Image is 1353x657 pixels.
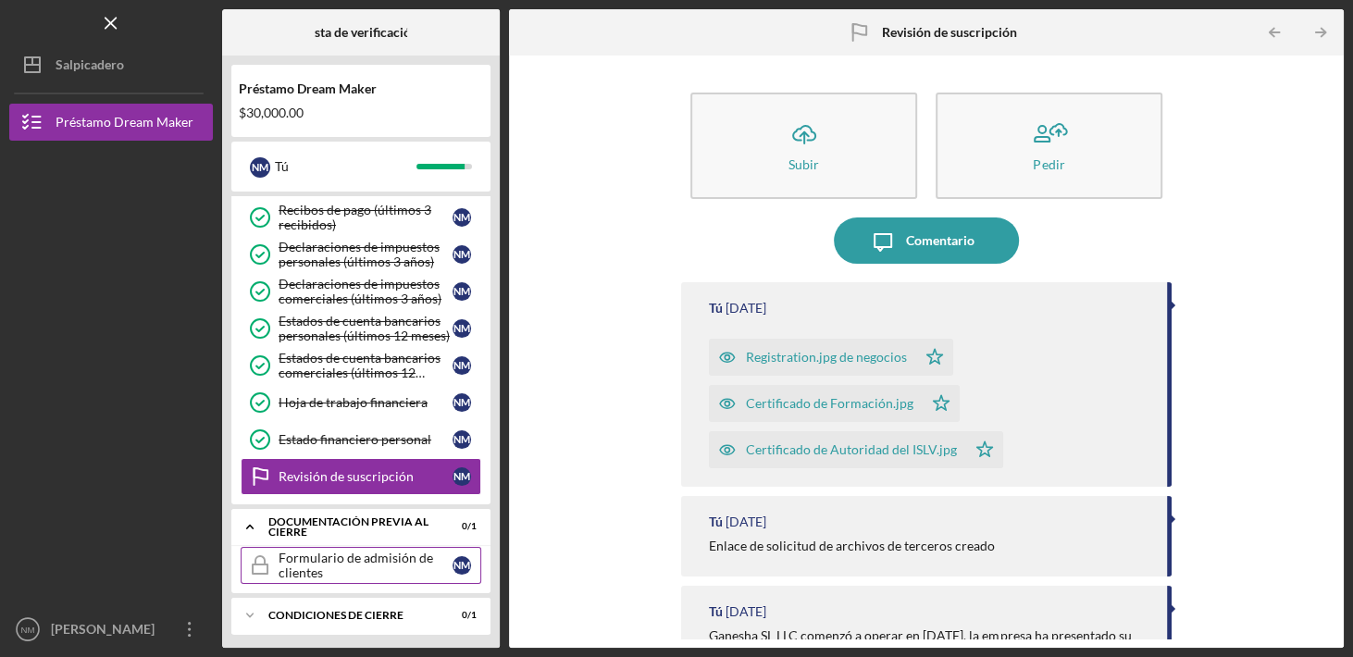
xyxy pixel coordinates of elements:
b: Lista de verificación [304,25,418,40]
div: Tú [709,604,723,619]
time: 2025-09-09 15:59 [726,604,766,619]
div: 0 / 1 [443,610,477,621]
div: Estados de cuenta bancarios comerciales (últimos 12 meses) [279,351,453,380]
time: 2025-09-15 16:25 [726,514,766,529]
div: Estado financiero personal [279,432,453,447]
a: Formulario de admisión de clientesNM [241,547,481,584]
a: Revisión de suscripciónNM [241,458,481,495]
div: Declaraciones de impuestos personales (últimos 3 años) [279,240,453,269]
div: Préstamo Dream Maker [56,104,193,145]
button: Salpicadero [9,46,213,83]
a: Recibos de pago (últimos 3 recibidos)NM [241,199,481,236]
div: N M [453,319,471,338]
div: Comentario [906,217,974,264]
div: N M [453,556,471,575]
div: Préstamo Dream Maker [239,81,483,96]
button: Certificado de Autoridad del ISLV.jpg [709,431,1003,468]
div: Enlace de solicitud de archivos de terceros creado [709,539,995,553]
div: Revisión de suscripción [279,469,453,484]
div: Tú [709,514,723,529]
button: Pedir [936,93,1162,199]
div: N M [453,430,471,449]
div: Registration.jpg de negocios [746,350,907,365]
button: Certificado de Formación.jpg [709,385,960,422]
div: Condiciones de cierre [268,610,430,621]
div: N M [453,282,471,301]
div: Tú [275,151,416,182]
div: N M [453,356,471,375]
a: Declaraciones de impuestos comerciales (últimos 3 años)NM [241,273,481,310]
div: Subir [788,157,819,171]
div: Estados de cuenta bancarios personales (últimos 12 meses) [279,314,453,343]
div: 0 / 1 [443,521,477,532]
div: Pedir [1033,157,1064,171]
a: Declaraciones de impuestos personales (últimos 3 años)NM [241,236,481,273]
div: N M [453,208,471,227]
div: N M [453,245,471,264]
button: Registration.jpg de negocios [709,339,953,376]
time: 2025-09-15 16:37 [726,301,766,316]
a: Hoja de trabajo financieraNM [241,384,481,421]
div: $30,000.00 [239,105,483,120]
div: Tú [709,301,723,316]
b: Revisión de suscripción [882,25,1017,40]
div: Formulario de admisión de clientes [279,551,453,580]
div: Certificado de Autoridad del ISLV.jpg [746,442,957,457]
div: N M [250,157,270,178]
div: N M [453,393,471,412]
div: [PERSON_NAME] [46,611,167,652]
div: N M [453,467,471,486]
button: Subir [690,93,917,199]
div: Declaraciones de impuestos comerciales (últimos 3 años) [279,277,453,306]
button: Comentario [834,217,1019,264]
div: Salpicadero [56,46,124,88]
div: Hoja de trabajo financiera [279,395,453,410]
a: Estados de cuenta bancarios personales (últimos 12 meses)NM [241,310,481,347]
div: Recibos de pago (últimos 3 recibidos) [279,203,453,232]
button: NM[PERSON_NAME] [9,611,213,648]
div: Documentación previa al cierre [268,516,430,538]
text: NM [21,625,35,635]
a: Estado financiero personalNM [241,421,481,458]
button: Préstamo Dream Maker [9,104,213,141]
a: Estados de cuenta bancarios comerciales (últimos 12 meses)NM [241,347,481,384]
div: Certificado de Formación.jpg [746,396,913,411]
